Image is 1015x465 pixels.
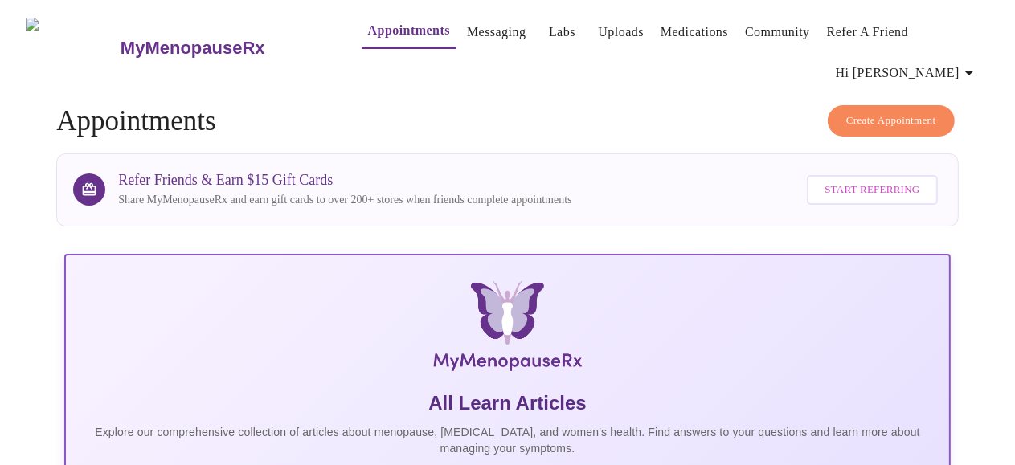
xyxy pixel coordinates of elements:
h4: Appointments [56,105,958,137]
button: Medications [654,16,735,48]
img: MyMenopauseRx Logo [26,18,118,78]
a: Start Referring [803,167,941,213]
p: Share MyMenopauseRx and earn gift cards to over 200+ stores when friends complete appointments [118,192,571,208]
a: Messaging [467,21,526,43]
button: Messaging [460,16,532,48]
span: Start Referring [825,181,919,199]
p: Explore our comprehensive collection of articles about menopause, [MEDICAL_DATA], and women's hea... [79,424,935,456]
button: Create Appointment [828,105,955,137]
h5: All Learn Articles [79,390,935,416]
a: Uploads [598,21,644,43]
button: Start Referring [807,175,937,205]
span: Create Appointment [846,112,936,130]
button: Uploads [591,16,650,48]
a: Refer a Friend [827,21,909,43]
h3: Refer Friends & Earn $15 Gift Cards [118,172,571,189]
a: Labs [549,21,575,43]
a: MyMenopauseRx [118,20,329,76]
a: Medications [661,21,728,43]
button: Appointments [362,14,456,49]
span: Hi [PERSON_NAME] [836,62,979,84]
button: Community [739,16,817,48]
a: Appointments [368,19,450,42]
button: Refer a Friend [821,16,915,48]
button: Labs [536,16,587,48]
h3: MyMenopauseRx [121,38,265,59]
img: MyMenopauseRx Logo [212,281,803,377]
button: Hi [PERSON_NAME] [829,57,985,89]
a: Community [745,21,810,43]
